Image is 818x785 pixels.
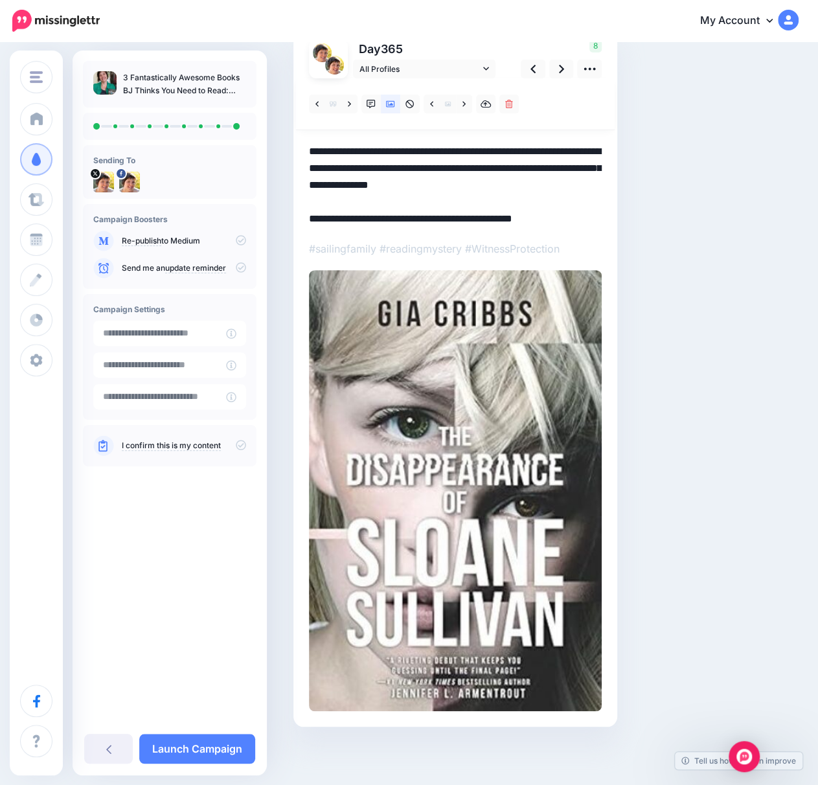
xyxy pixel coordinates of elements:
[93,172,114,192] img: fquA77zn-780.jpg
[729,741,760,772] div: Open Intercom Messenger
[122,235,246,247] p: to Medium
[325,56,344,74] img: 12075030_1706275102925828_1116441105650536117_n-bsa19605.jpg
[675,752,802,769] a: Tell us how we can improve
[353,40,497,58] p: Day
[589,40,602,52] span: 8
[687,5,799,37] a: My Account
[309,240,602,257] p: #sailingfamily #readingmystery #WitnessProtection
[165,263,226,273] a: update reminder
[122,440,221,451] a: I confirm this is my content
[309,270,602,711] img: cab55db3f2ddb963361c76f1f807bb72.jpg
[122,262,246,274] p: Send me an
[353,60,495,78] a: All Profiles
[313,43,332,62] img: fquA77zn-780.jpg
[123,71,246,97] p: 3 Fantastically Awesome Books BJ Thinks You Need to Read: [DATE]
[119,172,140,192] img: 12075030_1706275102925828_1116441105650536117_n-bsa19605.jpg
[359,62,480,76] span: All Profiles
[93,214,246,224] h4: Campaign Boosters
[122,236,161,246] a: Re-publish
[93,304,246,314] h4: Campaign Settings
[93,155,246,165] h4: Sending To
[30,71,43,83] img: menu.png
[93,71,117,95] img: 700adb6592047ee1411080802d060b92_thumb.jpg
[381,42,403,56] span: 365
[12,10,100,32] img: Missinglettr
